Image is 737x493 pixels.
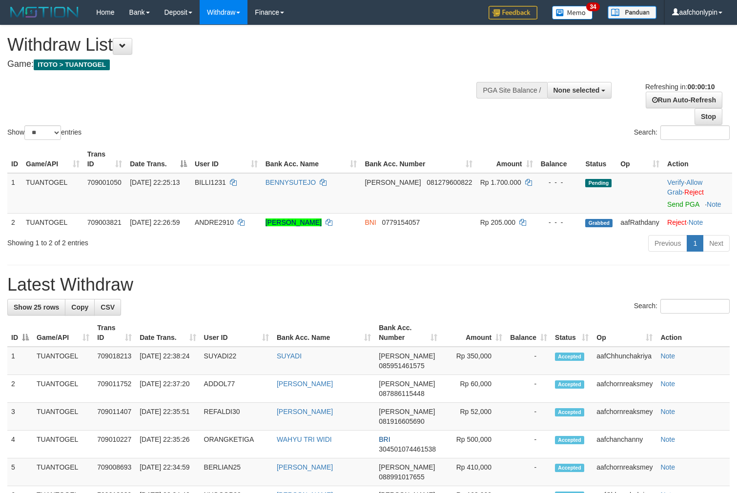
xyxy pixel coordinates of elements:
[277,463,333,471] a: [PERSON_NAME]
[555,408,584,416] span: Accepted
[660,299,730,314] input: Search:
[667,218,687,226] a: Reject
[93,431,136,458] td: 709010227
[593,319,656,347] th: Op: activate to sort column ascending
[200,375,273,403] td: ADDOL77
[277,380,333,388] a: [PERSON_NAME]
[506,458,551,486] td: -
[93,375,136,403] td: 709011752
[379,408,435,415] span: [PERSON_NAME]
[83,145,126,173] th: Trans ID: activate to sort column ascending
[273,319,375,347] th: Bank Acc. Name: activate to sort column ascending
[7,213,22,231] td: 2
[7,431,33,458] td: 4
[33,375,93,403] td: TUANTOGEL
[585,219,613,227] span: Grabbed
[33,403,93,431] td: TUANTOGEL
[586,2,599,11] span: 34
[277,352,302,360] a: SUYADI
[379,445,436,453] span: Copy 304501074461538 to clipboard
[581,145,616,173] th: Status
[200,403,273,431] td: REFALDI30
[634,125,730,140] label: Search:
[646,92,722,108] a: Run Auto-Refresh
[663,145,732,173] th: Action
[593,431,656,458] td: aafchanchanny
[22,213,83,231] td: TUANTOGEL
[660,408,675,415] a: Note
[553,86,600,94] span: None selected
[593,458,656,486] td: aafchornreaksmey
[382,218,420,226] span: Copy 0779154057 to clipboard
[93,458,136,486] td: 709008693
[660,125,730,140] input: Search:
[667,178,702,196] a: Allow Grab
[656,319,730,347] th: Action
[93,347,136,375] td: 709018213
[7,319,33,347] th: ID: activate to sort column descending
[22,173,83,214] td: TUANTOGEL
[65,299,95,316] a: Copy
[707,200,721,208] a: Note
[136,347,200,375] td: [DATE] 22:38:24
[22,145,83,173] th: Game/API: activate to sort column ascending
[200,347,273,375] td: SUYADI22
[441,347,506,375] td: Rp 350,000
[506,375,551,403] td: -
[663,213,732,231] td: ·
[195,218,234,226] span: ANDRE2910
[441,403,506,431] td: Rp 52,000
[684,188,704,196] a: Reject
[480,178,521,186] span: Rp 1.700.000
[379,362,424,370] span: Copy 085951461575 to clipboard
[476,145,537,173] th: Amount: activate to sort column ascending
[660,435,675,443] a: Note
[71,303,88,311] span: Copy
[695,108,722,125] a: Stop
[7,299,65,316] a: Show 25 rows
[266,218,322,226] a: [PERSON_NAME]
[593,347,656,375] td: aafChhunchakriya
[7,145,22,173] th: ID
[136,458,200,486] td: [DATE] 22:34:59
[136,403,200,431] td: [DATE] 22:35:51
[541,177,578,187] div: - - -
[648,235,687,252] a: Previous
[379,463,435,471] span: [PERSON_NAME]
[480,218,515,226] span: Rp 205.000
[34,59,110,70] span: ITOTO > TUANTOGEL
[552,6,593,20] img: Button%20Memo.svg
[266,178,316,186] a: BENNYSUTEJO
[506,403,551,431] td: -
[87,178,122,186] span: 709001050
[555,436,584,444] span: Accepted
[33,319,93,347] th: Game/API: activate to sort column ascending
[667,200,699,208] a: Send PGA
[7,375,33,403] td: 2
[277,408,333,415] a: [PERSON_NAME]
[7,458,33,486] td: 5
[541,217,578,227] div: - - -
[7,347,33,375] td: 1
[547,82,612,99] button: None selected
[136,319,200,347] th: Date Trans.: activate to sort column ascending
[33,347,93,375] td: TUANTOGEL
[379,473,424,481] span: Copy 088991017655 to clipboard
[555,353,584,361] span: Accepted
[551,319,593,347] th: Status: activate to sort column ascending
[14,303,59,311] span: Show 25 rows
[441,375,506,403] td: Rp 60,000
[7,35,482,55] h1: Withdraw List
[537,145,582,173] th: Balance
[136,431,200,458] td: [DATE] 22:35:26
[379,390,424,397] span: Copy 087886115448 to clipboard
[441,319,506,347] th: Amount: activate to sort column ascending
[616,145,663,173] th: Op: activate to sort column ascending
[379,417,424,425] span: Copy 081916605690 to clipboard
[93,319,136,347] th: Trans ID: activate to sort column ascending
[365,218,376,226] span: BNI
[616,213,663,231] td: aafRathdany
[375,319,441,347] th: Bank Acc. Number: activate to sort column ascending
[126,145,191,173] th: Date Trans.: activate to sort column descending
[506,319,551,347] th: Balance: activate to sort column ascending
